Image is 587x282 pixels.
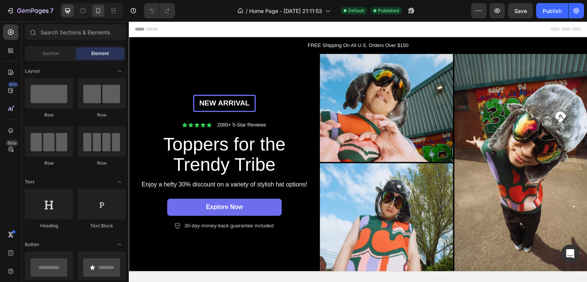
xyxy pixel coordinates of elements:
span: Toggle open [114,65,126,77]
span: Layout [25,68,40,75]
p: 7 [50,6,54,15]
button: Publish [536,3,568,18]
span: Toggle open [114,176,126,188]
div: Beta [6,140,18,146]
div: Row [78,160,126,167]
span: Section [42,50,59,57]
div: Open Intercom Messenger [561,245,579,263]
span: Button [25,241,39,248]
span: Element [91,50,109,57]
div: Row [78,112,126,118]
div: Row [25,112,73,118]
span: / [246,7,248,15]
button: 7 [3,3,57,18]
img: gempages_580732344088921006-dfcd3627-9c0f-494f-a1e4-8bc88f11454c.webp [191,32,459,250]
span: Published [378,7,399,14]
div: Heading [25,222,73,229]
div: Text Block [78,222,126,229]
span: Home Page - [DATE] 21:11:53 [249,7,322,15]
span: Text [25,178,34,185]
span: Toggle open [114,238,126,251]
div: 450 [7,81,18,88]
div: Publish [543,7,562,15]
input: Search Sections & Elements [25,24,126,40]
div: Row [25,160,73,167]
span: Save [514,8,527,14]
iframe: Design area [129,21,587,282]
div: Undo/Redo [144,3,175,18]
button: Save [508,3,533,18]
span: Default [348,7,364,14]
